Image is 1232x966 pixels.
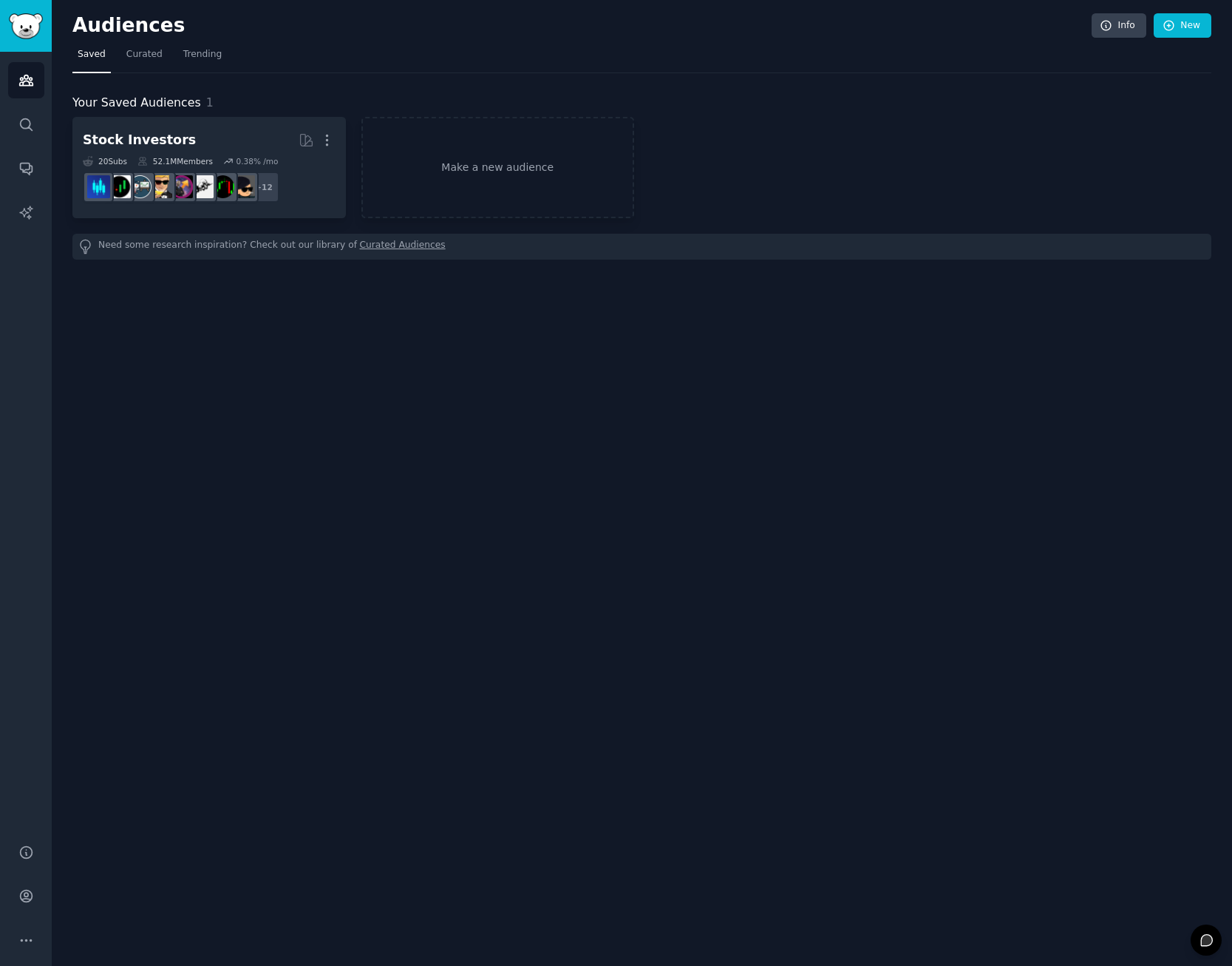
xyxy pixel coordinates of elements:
[149,175,172,198] img: wallstreetbets
[232,175,255,198] img: smallstreetbets
[129,175,152,198] img: stocks
[137,156,213,166] div: 52.1M Members
[236,156,278,166] div: 0.38 % /mo
[183,48,222,61] span: Trending
[211,175,234,198] img: CryptoMarkets
[248,172,279,203] div: + 12
[87,175,110,198] img: StockMarket
[83,131,196,149] div: Stock Investors
[72,234,1211,260] div: Need some research inspiration? Check out our library of
[191,175,214,198] img: ETFs
[206,95,214,109] span: 1
[72,14,1092,38] h2: Audiences
[78,48,106,61] span: Saved
[83,156,127,166] div: 20 Sub s
[360,239,446,254] a: Curated Audiences
[72,94,201,112] span: Your Saved Audiences
[72,43,111,73] a: Saved
[72,117,346,218] a: Stock Investors20Subs52.1MMembers0.38% /mo+12smallstreetbetsCryptoMarketsETFsSuperstonkwallstreet...
[1154,13,1211,38] a: New
[121,43,168,73] a: Curated
[126,48,163,61] span: Curated
[170,175,193,198] img: Superstonk
[178,43,227,73] a: Trending
[108,175,131,198] img: Daytrading
[1092,13,1146,38] a: Info
[9,13,43,39] img: GummySearch logo
[361,117,635,218] a: Make a new audience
